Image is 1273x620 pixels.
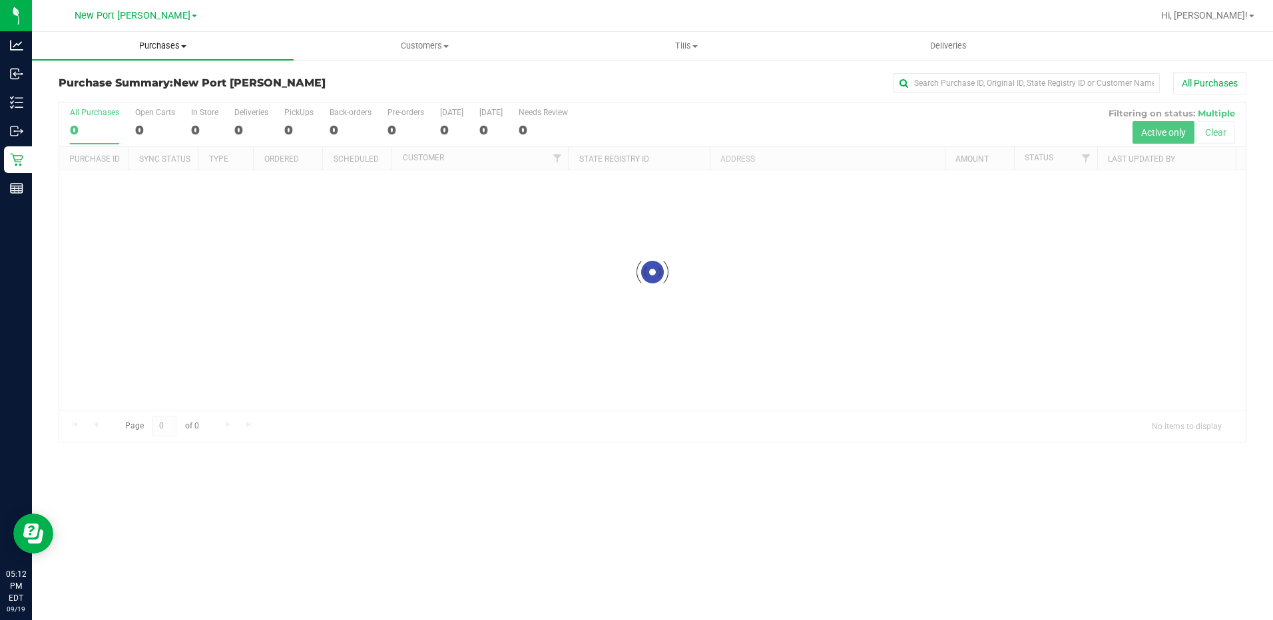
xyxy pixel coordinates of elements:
[1161,10,1248,21] span: Hi, [PERSON_NAME]!
[32,40,294,52] span: Purchases
[294,40,555,52] span: Customers
[294,32,555,60] a: Customers
[10,96,23,109] inline-svg: Inventory
[10,124,23,138] inline-svg: Outbound
[893,73,1160,93] input: Search Purchase ID, Original ID, State Registry ID or Customer Name...
[818,32,1079,60] a: Deliveries
[75,10,190,21] span: New Port [PERSON_NAME]
[10,67,23,80] inline-svg: Inbound
[13,514,53,553] iframe: Resource center
[59,77,455,89] h3: Purchase Summary:
[6,604,26,614] p: 09/19
[10,182,23,195] inline-svg: Reports
[10,39,23,52] inline-svg: Analytics
[912,40,985,52] span: Deliveries
[32,32,294,60] a: Purchases
[557,40,817,52] span: Tills
[173,77,326,89] span: New Port [PERSON_NAME]
[1173,72,1246,94] button: All Purchases
[6,568,26,604] p: 05:12 PM EDT
[556,32,818,60] a: Tills
[10,153,23,166] inline-svg: Retail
